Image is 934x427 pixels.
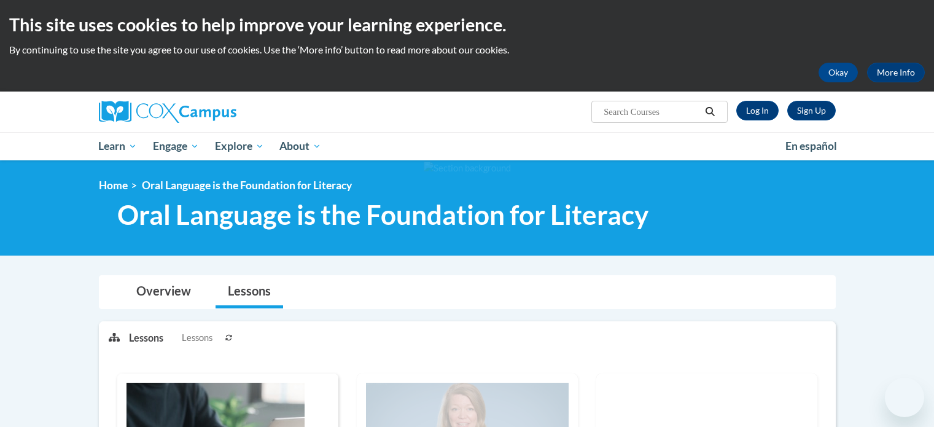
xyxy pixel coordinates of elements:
input: Search Courses [602,104,701,119]
a: More Info [867,63,925,82]
span: About [279,139,321,154]
a: Learn [91,132,146,160]
h2: This site uses cookies to help improve your learning experience. [9,12,925,37]
span: Lessons [182,331,212,345]
a: Home [99,179,128,192]
a: About [271,132,329,160]
a: Explore [207,132,272,160]
a: Lessons [216,276,283,308]
a: Log In [736,101,779,120]
span: Engage [153,139,199,154]
span: En español [785,139,837,152]
img: Cox Campus [99,101,236,123]
a: Register [787,101,836,120]
iframe: Button to launch messaging window [885,378,924,417]
div: Main menu [80,132,854,160]
span: Oral Language is the Foundation for Literacy [142,179,352,192]
img: Section background [424,162,511,175]
span: Learn [98,139,137,154]
a: En español [777,133,845,159]
span: Oral Language is the Foundation for Literacy [117,198,648,231]
span: Explore [215,139,264,154]
a: Engage [145,132,207,160]
a: Cox Campus [99,101,332,123]
a: Overview [124,276,203,308]
p: Lessons [129,331,163,345]
button: Search [701,104,719,119]
button: Okay [819,63,858,82]
p: By continuing to use the site you agree to our use of cookies. Use the ‘More info’ button to read... [9,43,925,57]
